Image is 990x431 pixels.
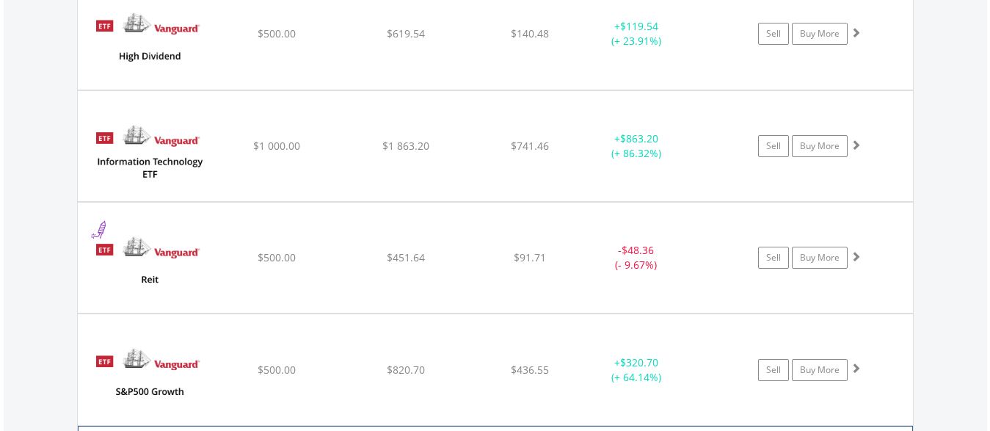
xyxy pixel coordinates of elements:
[258,250,296,264] span: $500.00
[620,19,658,33] span: $119.54
[387,250,425,264] span: $451.64
[792,135,848,157] a: Buy More
[511,363,549,377] span: $436.55
[581,19,692,48] div: + (+ 23.91%)
[581,243,692,272] div: - (- 9.67%)
[514,250,546,264] span: $91.71
[758,359,789,381] a: Sell
[792,359,848,381] a: Buy More
[758,23,789,45] a: Sell
[620,131,658,145] span: $863.20
[387,26,425,40] span: $619.54
[85,109,211,198] img: EQU.US.VGT.png
[253,139,300,153] span: $1 000.00
[382,139,429,153] span: $1 863.20
[85,221,211,309] img: EQU.US.VNQ.png
[792,23,848,45] a: Buy More
[258,26,296,40] span: $500.00
[581,131,692,161] div: + (+ 86.32%)
[758,247,789,269] a: Sell
[85,333,211,421] img: EQU.US.VOOG.png
[622,243,654,257] span: $48.36
[511,139,549,153] span: $741.46
[258,363,296,377] span: $500.00
[758,135,789,157] a: Sell
[387,363,425,377] span: $820.70
[620,355,658,369] span: $320.70
[511,26,549,40] span: $140.48
[792,247,848,269] a: Buy More
[581,355,692,385] div: + (+ 64.14%)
